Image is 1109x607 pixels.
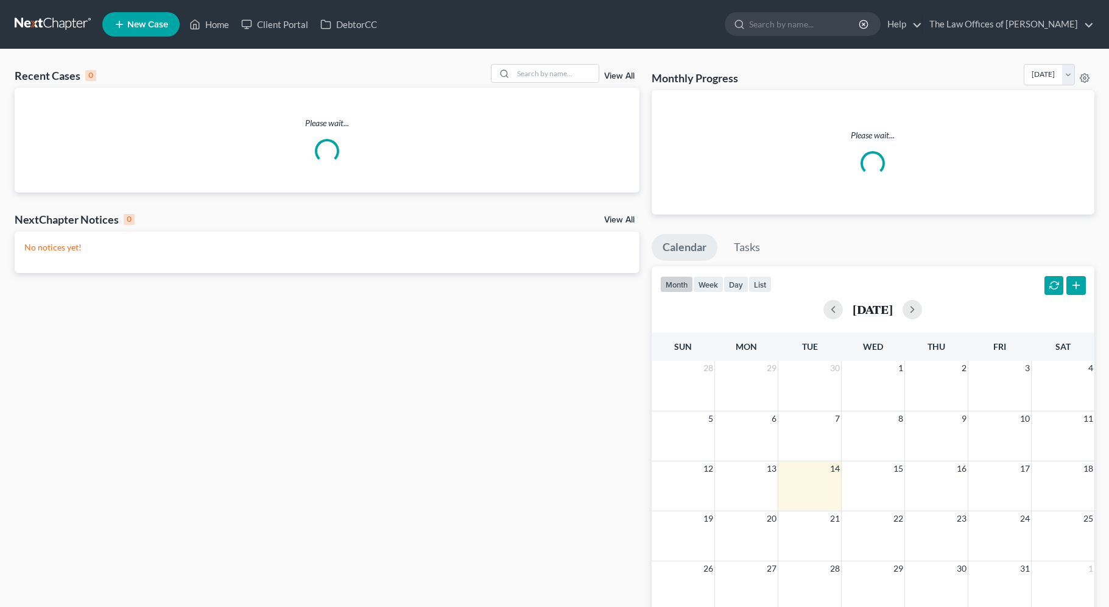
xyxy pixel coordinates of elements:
[993,341,1006,352] span: Fri
[960,411,968,426] span: 9
[660,276,693,293] button: month
[1019,461,1031,476] span: 17
[829,361,841,375] span: 30
[604,72,635,80] a: View All
[881,13,922,35] a: Help
[1019,511,1031,526] span: 24
[124,214,135,225] div: 0
[702,561,714,576] span: 26
[15,68,96,83] div: Recent Cases
[1082,511,1094,526] span: 25
[829,511,841,526] span: 21
[748,276,772,293] button: list
[1019,561,1031,576] span: 31
[892,511,904,526] span: 22
[770,411,778,426] span: 6
[923,13,1094,35] a: The Law Offices of [PERSON_NAME]
[661,129,1085,141] p: Please wait...
[766,511,778,526] span: 20
[766,461,778,476] span: 13
[1087,561,1094,576] span: 1
[1024,361,1031,375] span: 3
[235,13,314,35] a: Client Portal
[15,212,135,227] div: NextChapter Notices
[928,341,945,352] span: Thu
[1082,461,1094,476] span: 18
[604,216,635,224] a: View All
[1019,411,1031,426] span: 10
[829,461,841,476] span: 14
[702,511,714,526] span: 19
[723,234,771,261] a: Tasks
[513,65,599,82] input: Search by name...
[802,341,818,352] span: Tue
[956,561,968,576] span: 30
[736,341,757,352] span: Mon
[956,461,968,476] span: 16
[749,13,861,35] input: Search by name...
[829,561,841,576] span: 28
[834,411,841,426] span: 7
[693,276,723,293] button: week
[1082,411,1094,426] span: 11
[652,71,738,85] h3: Monthly Progress
[892,561,904,576] span: 29
[723,276,748,293] button: day
[1087,361,1094,375] span: 4
[15,117,639,129] p: Please wait...
[674,341,692,352] span: Sun
[960,361,968,375] span: 2
[707,411,714,426] span: 5
[702,361,714,375] span: 28
[897,361,904,375] span: 1
[652,234,717,261] a: Calendar
[85,70,96,81] div: 0
[853,303,893,316] h2: [DATE]
[956,511,968,526] span: 23
[1055,341,1071,352] span: Sat
[897,411,904,426] span: 8
[863,341,883,352] span: Wed
[766,361,778,375] span: 29
[766,561,778,576] span: 27
[24,241,630,254] p: No notices yet!
[892,461,904,476] span: 15
[183,13,235,35] a: Home
[702,461,714,476] span: 12
[314,13,383,35] a: DebtorCC
[127,20,168,29] span: New Case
